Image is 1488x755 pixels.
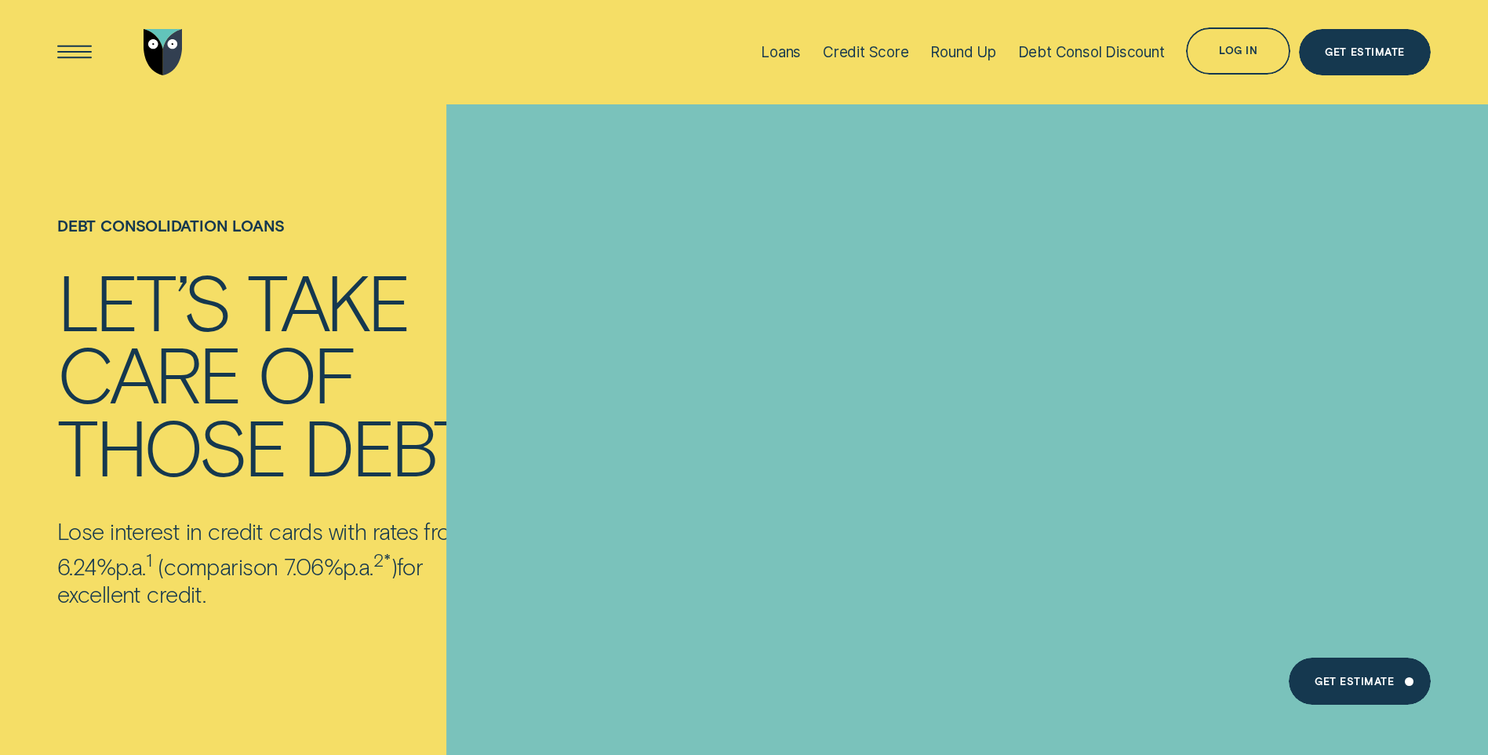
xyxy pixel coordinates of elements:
span: Per Annum [343,552,373,579]
span: ( [158,552,164,579]
div: THOSE [57,410,286,483]
div: Debt Consol Discount [1018,43,1165,61]
div: CARE [57,337,239,410]
sup: 1 [146,548,151,571]
div: DEBTS [303,410,517,483]
img: Wisr [144,29,183,76]
div: OF [257,337,355,410]
button: Log in [1186,27,1290,75]
div: Credit Score [823,43,909,61]
div: Round Up [930,43,996,61]
button: Open Menu [51,29,98,76]
div: TAKE [247,264,408,337]
h1: Debt consolidation loans [57,217,517,264]
div: LET’S [57,264,230,337]
span: ) [391,552,397,579]
span: p.a. [343,552,373,579]
a: Get Estimate [1299,29,1431,76]
span: p.a. [115,552,146,579]
h4: LET’S TAKE CARE OF THOSE DEBTS [57,264,517,483]
p: Lose interest in credit cards with rates from 6.24% comparison 7.06% for excellent credit. [57,517,508,608]
div: Loans [761,43,801,61]
span: Per Annum [115,552,146,579]
a: Get Estimate [1289,658,1431,705]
